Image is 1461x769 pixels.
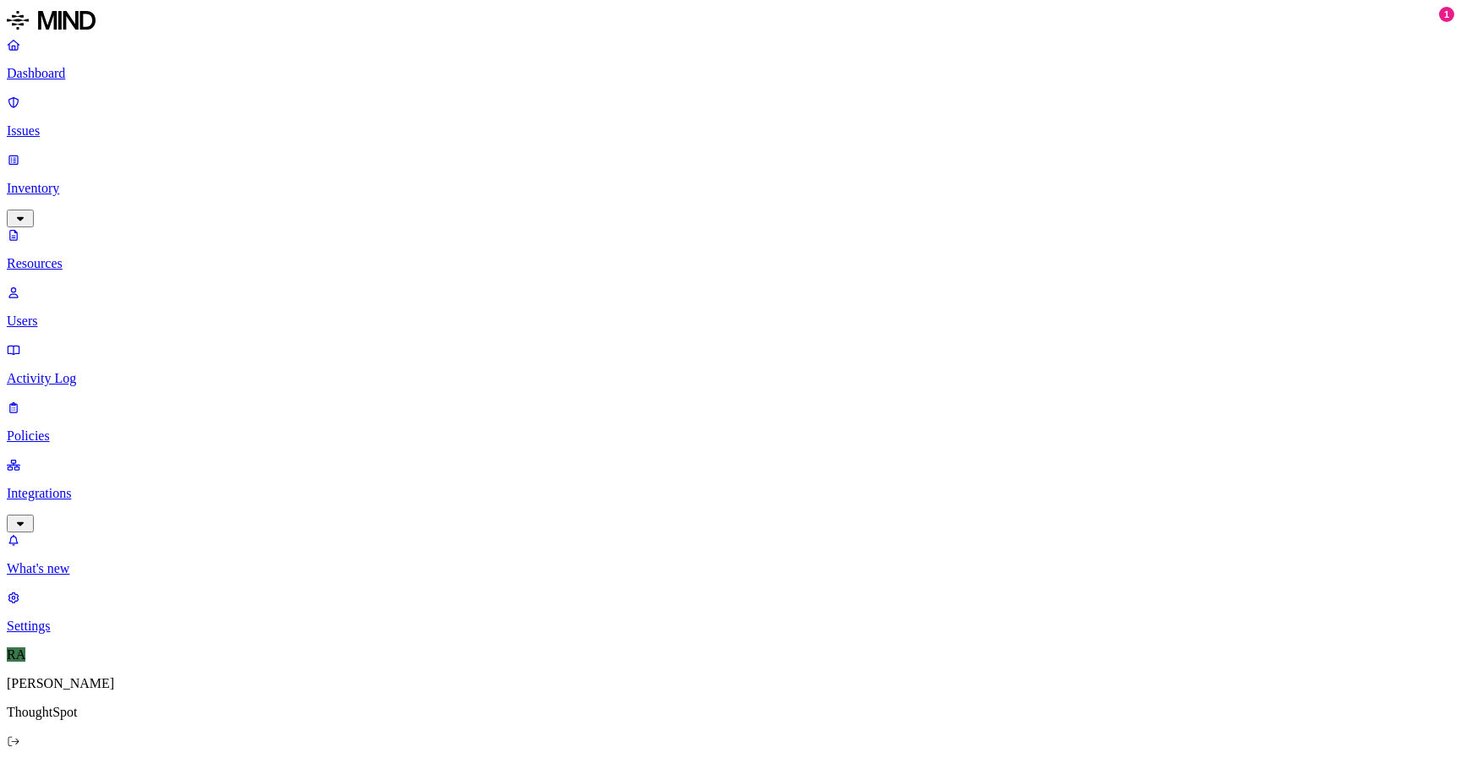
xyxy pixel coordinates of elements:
p: Activity Log [7,371,1454,386]
a: MIND [7,7,1454,37]
p: Dashboard [7,66,1454,81]
span: RA [7,647,25,662]
a: Users [7,285,1454,329]
p: Policies [7,428,1454,444]
p: Users [7,314,1454,329]
a: Dashboard [7,37,1454,81]
p: Inventory [7,181,1454,196]
a: Issues [7,95,1454,139]
a: Policies [7,400,1454,444]
p: Resources [7,256,1454,271]
a: Activity Log [7,342,1454,386]
p: Integrations [7,486,1454,501]
a: Settings [7,590,1454,634]
a: Inventory [7,152,1454,225]
p: ThoughtSpot [7,705,1454,720]
p: Settings [7,619,1454,634]
div: 1 [1439,7,1454,22]
a: Integrations [7,457,1454,530]
p: What's new [7,561,1454,576]
img: MIND [7,7,96,34]
a: What's new [7,532,1454,576]
a: Resources [7,227,1454,271]
p: Issues [7,123,1454,139]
